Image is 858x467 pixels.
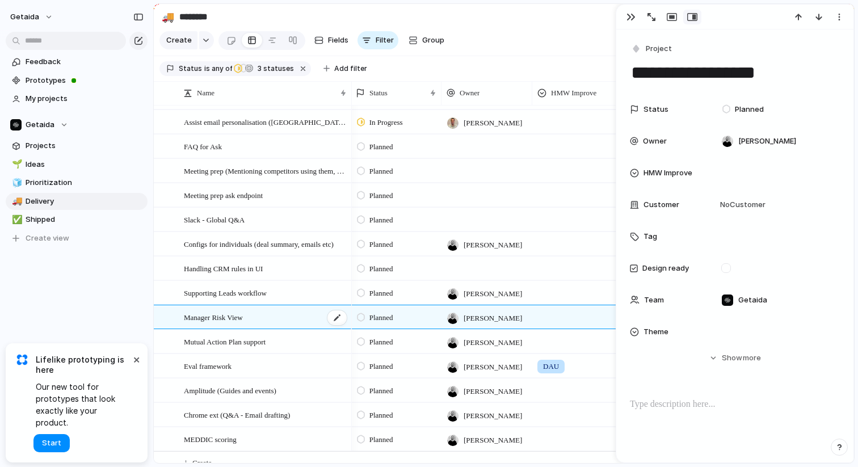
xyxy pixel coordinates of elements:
span: Planned [369,190,393,201]
button: 🧊 [10,177,22,188]
span: [PERSON_NAME] [464,386,522,397]
span: [PERSON_NAME] [464,117,522,129]
span: Project [646,43,672,54]
span: Tag [643,231,657,242]
span: Show [722,352,742,364]
div: 🧊 [12,176,20,190]
span: Getaida [738,294,767,306]
span: is [204,64,210,74]
button: Getaida [6,116,148,133]
span: Supporting Leads workflow [184,286,267,299]
button: Project [629,41,675,57]
span: Manager Risk View [184,310,243,323]
span: Planned [369,434,393,445]
span: Theme [643,326,668,338]
span: 3 [254,64,263,73]
span: Team [644,294,664,306]
span: In Progress [369,117,403,128]
div: ✅Shipped [6,211,148,228]
span: Planned [369,336,393,348]
span: HMW Improve [551,87,596,99]
span: Group [422,35,444,46]
span: Feedback [26,56,144,68]
span: [PERSON_NAME] [464,410,522,422]
button: Filter [357,31,398,49]
button: Fields [310,31,353,49]
a: Projects [6,137,148,154]
span: Design ready [642,263,689,274]
a: Prototypes [6,72,148,89]
a: Feedback [6,53,148,70]
span: Filter [376,35,394,46]
span: [PERSON_NAME] [464,239,522,251]
span: statuses [254,64,294,74]
button: Create view [6,230,148,247]
span: Planned [369,263,393,275]
div: 🌱 [12,158,20,171]
span: Eval framework [184,359,232,372]
span: Planned [369,166,393,177]
span: No Customer [717,199,766,211]
button: 🚚 [10,196,22,207]
span: Owner [643,136,667,147]
button: 3 statuses [233,62,296,75]
button: Add filter [317,61,374,77]
span: MEDDIC scoring [184,432,237,445]
button: Showmore [630,348,840,368]
span: Assist email personalisation ([GEOGRAPHIC_DATA]) [184,115,348,128]
span: Lifelike prototyping is here [36,355,131,375]
button: 🚚 [159,8,177,26]
button: isany of [202,62,234,75]
span: DAU [543,361,559,372]
span: Prototypes [26,75,144,86]
span: [PERSON_NAME] [464,361,522,373]
span: Planned [369,385,393,397]
span: more [743,352,761,364]
span: [PERSON_NAME] [464,337,522,348]
span: [PERSON_NAME] [464,288,522,300]
span: [PERSON_NAME] [738,136,796,147]
span: Create view [26,233,69,244]
span: Configs for individuals (deal summary, emails etc) [184,237,334,250]
span: HMW Improve [643,167,692,179]
span: Delivery [26,196,144,207]
span: getaida [10,11,39,23]
span: Fields [328,35,348,46]
span: My projects [26,93,144,104]
a: My projects [6,90,148,107]
span: Getaida [26,119,54,131]
div: 🧊Prioritization [6,174,148,191]
span: [PERSON_NAME] [464,313,522,324]
span: Planned [369,141,393,153]
span: Add filter [334,64,367,74]
span: Status [369,87,388,99]
span: Chrome ext (Q&A - Email drafting) [184,408,290,421]
span: Planned [369,288,393,299]
span: FAQ for Ask [184,140,222,153]
a: 🚚Delivery [6,193,148,210]
span: Mutual Action Plan support [184,335,266,348]
button: Dismiss [129,352,143,366]
span: any of [210,64,232,74]
span: Meeting prep (Mentioning competitors using them, or other similar companies) [184,164,348,177]
span: Planned [369,361,393,372]
span: Prioritization [26,177,144,188]
span: Status [179,64,202,74]
button: 🌱 [10,159,22,170]
span: Slack - Global Q&A [184,213,245,226]
span: Planned [369,410,393,421]
span: [PERSON_NAME] [464,435,522,446]
span: Planned [369,239,393,250]
span: Status [643,104,668,115]
a: 🌱Ideas [6,156,148,173]
button: Create [159,31,197,49]
span: Start [42,437,61,449]
button: getaida [5,8,59,26]
span: Handling CRM rules in UI [184,262,263,275]
span: Amplitude (Guides and events) [184,384,276,397]
span: Create [166,35,192,46]
div: ✅ [12,213,20,226]
span: Our new tool for prototypes that look exactly like your product. [36,381,131,428]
